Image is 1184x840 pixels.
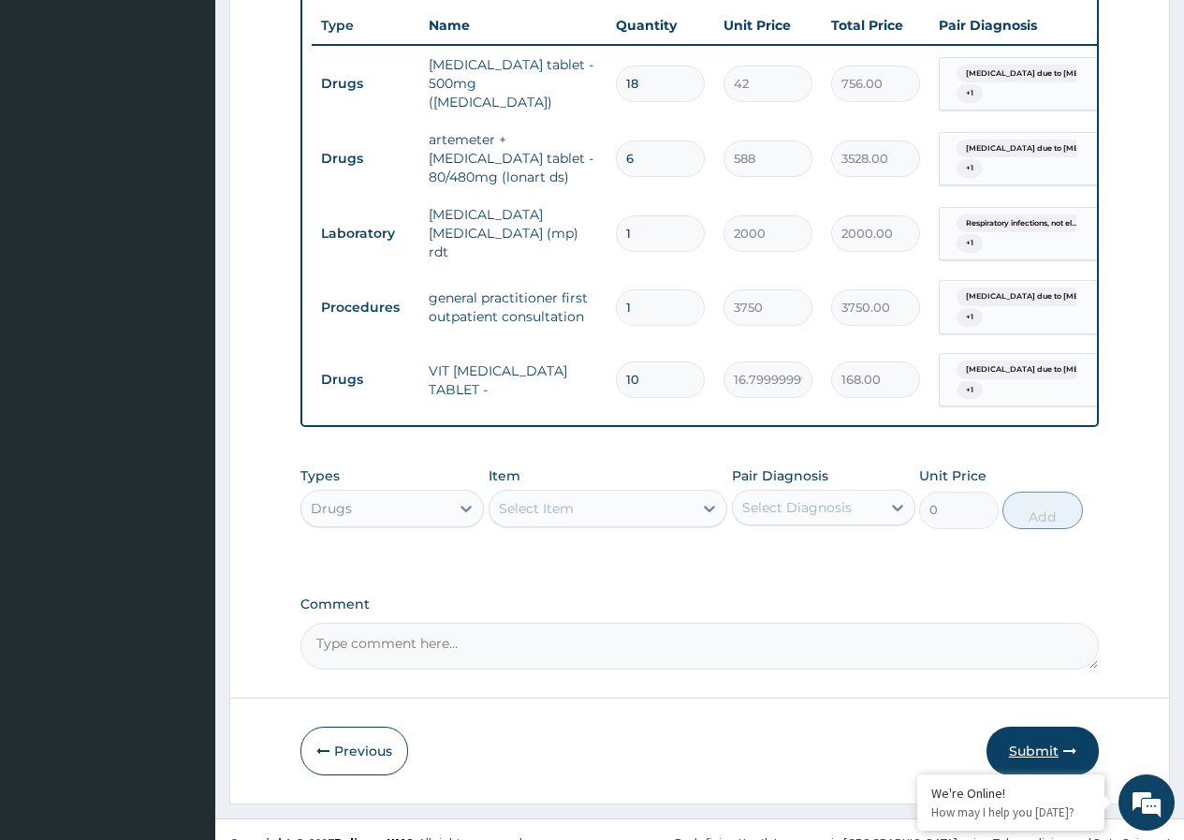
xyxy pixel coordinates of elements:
[931,804,1090,820] p: How may I help you today?
[489,466,520,485] label: Item
[957,381,983,400] span: + 1
[957,361,1168,379] span: [MEDICAL_DATA] due to [MEDICAL_DATA] mala...
[822,7,929,44] th: Total Price
[97,105,314,129] div: Chat with us now
[957,308,983,327] span: + 1
[732,466,828,485] label: Pair Diagnosis
[1002,492,1082,529] button: Add
[312,8,419,43] th: Type
[419,121,607,196] td: artemeter + [MEDICAL_DATA] tablet - 80/480mg (lonart ds)
[987,727,1099,775] button: Submit
[957,84,983,103] span: + 1
[109,236,258,425] span: We're online!
[300,727,408,775] button: Previous
[419,46,607,121] td: [MEDICAL_DATA] tablet - 500mg ([MEDICAL_DATA])
[312,216,419,251] td: Laboratory
[607,7,714,44] th: Quantity
[312,66,419,101] td: Drugs
[311,499,352,518] div: Drugs
[499,499,574,518] div: Select Item
[419,352,607,408] td: VIT [MEDICAL_DATA] TABLET -
[957,287,1168,306] span: [MEDICAL_DATA] due to [MEDICAL_DATA] mala...
[919,466,987,485] label: Unit Price
[957,234,983,253] span: + 1
[312,362,419,397] td: Drugs
[742,498,852,517] div: Select Diagnosis
[300,468,340,484] label: Types
[929,7,1135,44] th: Pair Diagnosis
[312,141,419,176] td: Drugs
[957,214,1087,233] span: Respiratory infections, not el...
[931,785,1090,802] div: We're Online!
[419,279,607,335] td: general practitioner first outpatient consultation
[957,65,1168,83] span: [MEDICAL_DATA] due to [MEDICAL_DATA] mala...
[714,7,822,44] th: Unit Price
[300,597,1099,612] label: Comment
[419,196,607,271] td: [MEDICAL_DATA] [MEDICAL_DATA] (mp) rdt
[9,511,357,577] textarea: Type your message and hit 'Enter'
[307,9,352,54] div: Minimize live chat window
[957,140,1168,158] span: [MEDICAL_DATA] due to [MEDICAL_DATA] mala...
[957,159,983,178] span: + 1
[35,94,76,140] img: d_794563401_company_1708531726252_794563401
[419,7,607,44] th: Name
[312,290,419,325] td: Procedures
